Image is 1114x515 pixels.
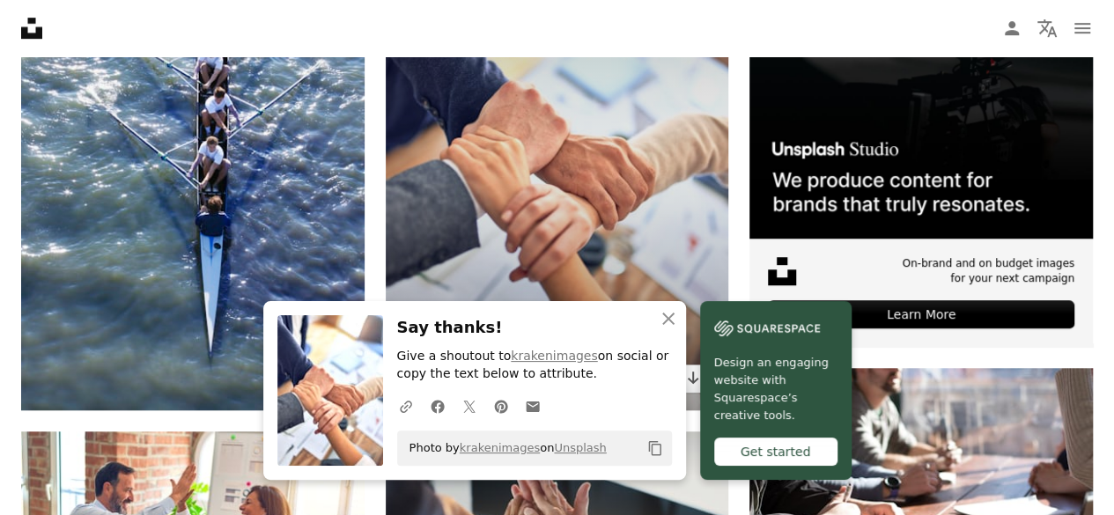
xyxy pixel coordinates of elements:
[768,300,1074,328] div: Learn More
[397,348,672,383] p: Give a shoutout to on social or copy the text below to attribute.
[401,434,607,462] span: Photo by on
[714,438,837,466] div: Get started
[994,11,1029,46] a: Log in / Sign up
[21,144,365,160] a: a group of people rowing a long boat in the water
[422,388,454,423] a: Share on Facebook
[1065,11,1100,46] button: Menu
[386,144,729,160] a: person in black long sleeve shirt holding persons hand
[640,433,670,463] button: Copy to clipboard
[454,388,485,423] a: Share on Twitter
[517,388,549,423] a: Share over email
[485,388,517,423] a: Share on Pinterest
[511,349,597,363] a: krakenimages
[21,18,42,39] a: Home — Unsplash
[714,354,837,424] span: Design an engaging website with Squarespace’s creative tools.
[714,315,820,342] img: file-1606177908946-d1eed1cbe4f5image
[397,315,672,341] h3: Say thanks!
[749,474,1093,489] a: people sitting on chair in front of table while holding pens during daytime
[460,441,540,454] a: krakenimages
[700,301,852,480] a: Design an engaging website with Squarespace’s creative tools.Get started
[554,441,606,454] a: Unsplash
[768,257,796,285] img: file-1631678316303-ed18b8b5cb9cimage
[895,256,1074,286] span: On-brand and on budget images for your next campaign
[1029,11,1065,46] button: Language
